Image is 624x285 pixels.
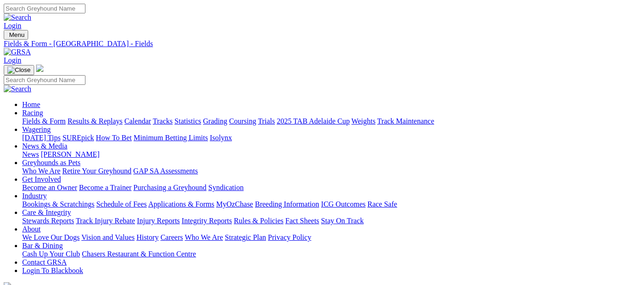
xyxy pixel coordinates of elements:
[22,125,51,133] a: Wagering
[321,200,365,208] a: ICG Outcomes
[22,142,67,150] a: News & Media
[22,167,61,175] a: Who We Are
[208,184,243,191] a: Syndication
[124,117,151,125] a: Calendar
[41,150,99,158] a: [PERSON_NAME]
[76,217,135,225] a: Track Injury Rebate
[351,117,376,125] a: Weights
[96,200,146,208] a: Schedule of Fees
[225,233,266,241] a: Strategic Plan
[96,134,132,142] a: How To Bet
[234,217,284,225] a: Rules & Policies
[22,200,94,208] a: Bookings & Scratchings
[22,242,63,249] a: Bar & Dining
[148,200,214,208] a: Applications & Forms
[22,208,71,216] a: Care & Integrity
[4,40,620,48] a: Fields & Form - [GEOGRAPHIC_DATA] - Fields
[229,117,256,125] a: Coursing
[22,250,80,258] a: Cash Up Your Club
[22,225,41,233] a: About
[82,250,196,258] a: Chasers Restaurant & Function Centre
[22,267,83,274] a: Login To Blackbook
[22,175,61,183] a: Get Involved
[4,4,85,13] input: Search
[22,109,43,117] a: Racing
[216,200,253,208] a: MyOzChase
[62,167,132,175] a: Retire Your Greyhound
[4,13,31,22] img: Search
[22,217,74,225] a: Stewards Reports
[22,150,620,159] div: News & Media
[321,217,363,225] a: Stay On Track
[258,117,275,125] a: Trials
[4,56,21,64] a: Login
[277,117,350,125] a: 2025 TAB Adelaide Cup
[268,233,311,241] a: Privacy Policy
[137,217,180,225] a: Injury Reports
[136,233,158,241] a: History
[36,65,43,72] img: logo-grsa-white.png
[22,159,80,166] a: Greyhounds as Pets
[377,117,434,125] a: Track Maintenance
[203,117,227,125] a: Grading
[175,117,201,125] a: Statistics
[22,167,620,175] div: Greyhounds as Pets
[22,117,66,125] a: Fields & Form
[4,30,28,40] button: Toggle navigation
[62,134,94,142] a: SUREpick
[22,192,47,200] a: Industry
[22,200,620,208] div: Industry
[22,184,77,191] a: Become an Owner
[7,66,30,74] img: Close
[22,217,620,225] div: Care & Integrity
[4,22,21,30] a: Login
[22,233,79,241] a: We Love Our Dogs
[67,117,122,125] a: Results & Replays
[182,217,232,225] a: Integrity Reports
[22,101,40,108] a: Home
[4,75,85,85] input: Search
[133,167,198,175] a: GAP SA Assessments
[4,65,34,75] button: Toggle navigation
[79,184,132,191] a: Become a Trainer
[81,233,134,241] a: Vision and Values
[22,233,620,242] div: About
[4,48,31,56] img: GRSA
[22,134,61,142] a: [DATE] Tips
[4,85,31,93] img: Search
[210,134,232,142] a: Isolynx
[367,200,397,208] a: Race Safe
[22,258,67,266] a: Contact GRSA
[133,184,206,191] a: Purchasing a Greyhound
[9,31,24,38] span: Menu
[22,134,620,142] div: Wagering
[22,150,39,158] a: News
[185,233,223,241] a: Who We Are
[153,117,173,125] a: Tracks
[160,233,183,241] a: Careers
[22,117,620,125] div: Racing
[255,200,319,208] a: Breeding Information
[22,250,620,258] div: Bar & Dining
[22,184,620,192] div: Get Involved
[285,217,319,225] a: Fact Sheets
[133,134,208,142] a: Minimum Betting Limits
